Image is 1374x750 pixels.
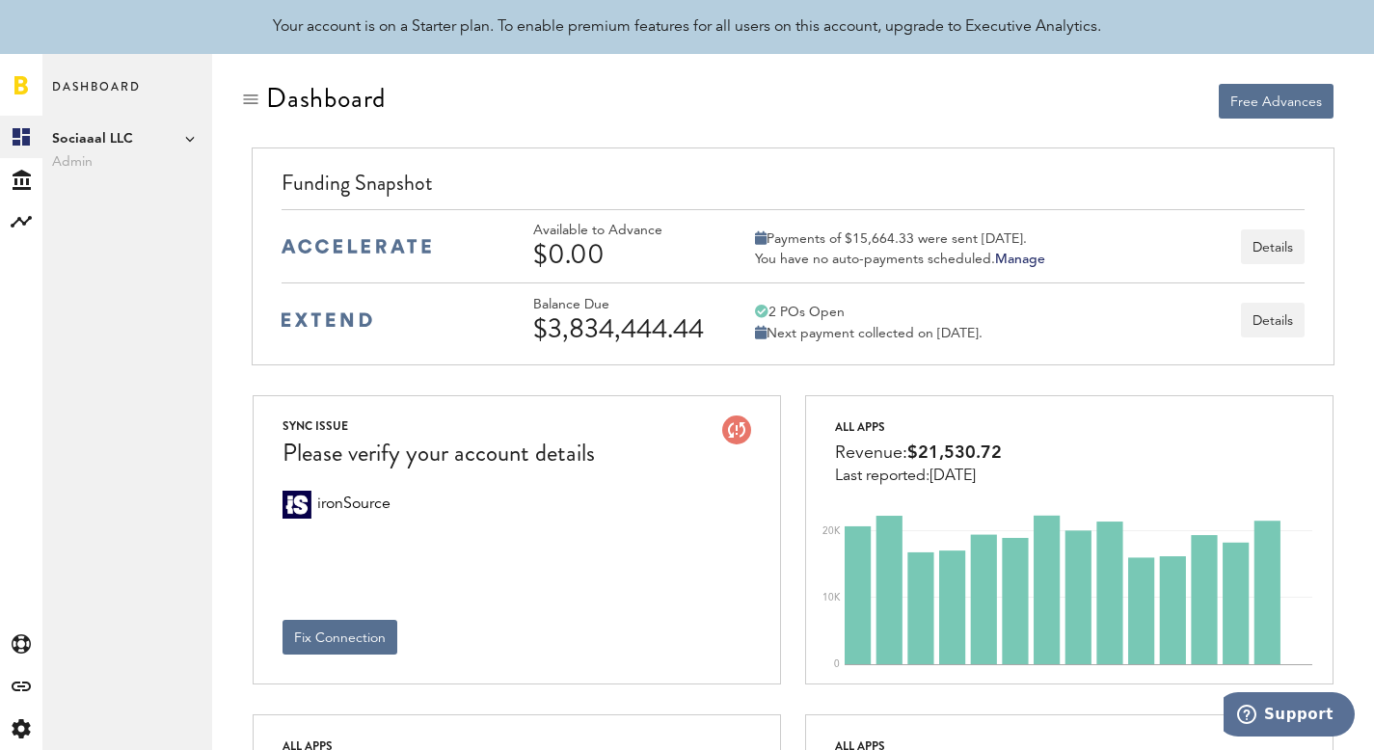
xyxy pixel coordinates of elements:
[533,297,716,313] div: Balance Due
[755,251,1045,268] div: You have no auto-payments scheduled.
[755,304,983,321] div: 2 POs Open
[283,437,595,470] div: Please verify your account details
[834,659,840,669] text: 0
[283,490,311,519] div: ironSource
[533,223,716,239] div: Available to Advance
[835,415,1002,439] div: All apps
[533,239,716,270] div: $0.00
[1241,303,1305,337] button: Details
[282,312,372,328] img: extend-medium-blue-logo.svg
[822,593,841,603] text: 10K
[52,75,141,116] span: Dashboard
[755,325,983,342] div: Next payment collected on [DATE].
[52,127,202,150] span: Sociaaal LLC
[317,490,391,519] span: ironSource
[1224,692,1355,740] iframe: Opens a widget where you can find more information
[995,253,1045,266] a: Manage
[835,439,1002,468] div: Revenue:
[929,469,976,484] span: [DATE]
[1219,84,1334,119] button: Free Advances
[755,230,1045,248] div: Payments of $15,664.33 were sent [DATE].
[282,239,431,254] img: accelerate-medium-blue-logo.svg
[283,620,397,655] button: Fix Connection
[533,313,716,344] div: $3,834,444.44
[1241,229,1305,264] button: Details
[722,415,751,444] img: account-issue.svg
[822,526,841,536] text: 20K
[835,468,1002,485] div: Last reported:
[52,150,202,174] span: Admin
[282,168,1304,209] div: Funding Snapshot
[283,415,595,437] div: SYNC ISSUE
[907,444,1002,462] span: $21,530.72
[266,83,386,114] div: Dashboard
[273,15,1101,39] div: Your account is on a Starter plan. To enable premium features for all users on this account, upgr...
